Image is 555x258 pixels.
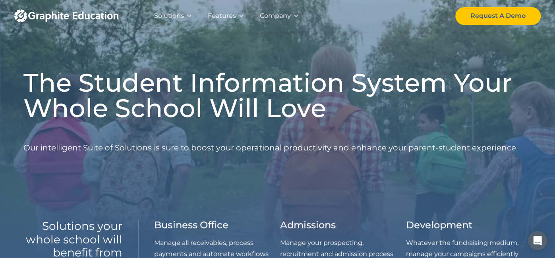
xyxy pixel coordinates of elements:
h3: Development [406,219,472,231]
div: Solutions [154,10,184,21]
h3: Admissions [280,219,336,231]
a: Request A Demo [455,7,541,25]
div: Open Intercom Messenger [528,231,547,250]
h1: The Student Information System Your Whole School Will Love [23,70,532,121]
h3: Business Office [154,219,228,231]
p: Our intelligent Suite of Solutions is sure to boost your operational productivity and enhance you... [23,127,518,169]
div: Company [260,10,291,21]
div: Request A Demo [470,10,526,21]
div: Features [208,10,236,21]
